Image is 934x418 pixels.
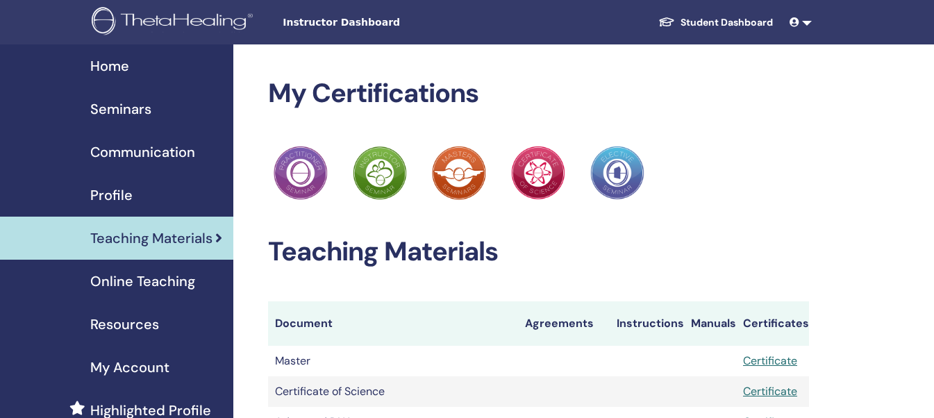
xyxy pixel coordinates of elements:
[283,15,491,30] span: Instructor Dashboard
[90,142,195,162] span: Communication
[590,146,644,200] img: Practitioner
[90,271,195,292] span: Online Teaching
[268,376,518,407] td: Certificate of Science
[274,146,328,200] img: Practitioner
[353,146,407,200] img: Practitioner
[90,99,151,119] span: Seminars
[268,78,809,110] h2: My Certifications
[743,353,797,368] a: Certificate
[268,236,809,268] h2: Teaching Materials
[684,301,736,346] th: Manuals
[90,357,169,378] span: My Account
[90,56,129,76] span: Home
[432,146,486,200] img: Practitioner
[743,384,797,399] a: Certificate
[511,146,565,200] img: Practitioner
[268,346,518,376] td: Master
[90,314,159,335] span: Resources
[518,301,610,346] th: Agreements
[610,301,684,346] th: Instructions
[92,7,258,38] img: logo.png
[736,301,809,346] th: Certificates
[658,16,675,28] img: graduation-cap-white.svg
[90,185,133,206] span: Profile
[268,301,518,346] th: Document
[90,228,212,249] span: Teaching Materials
[647,10,784,35] a: Student Dashboard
